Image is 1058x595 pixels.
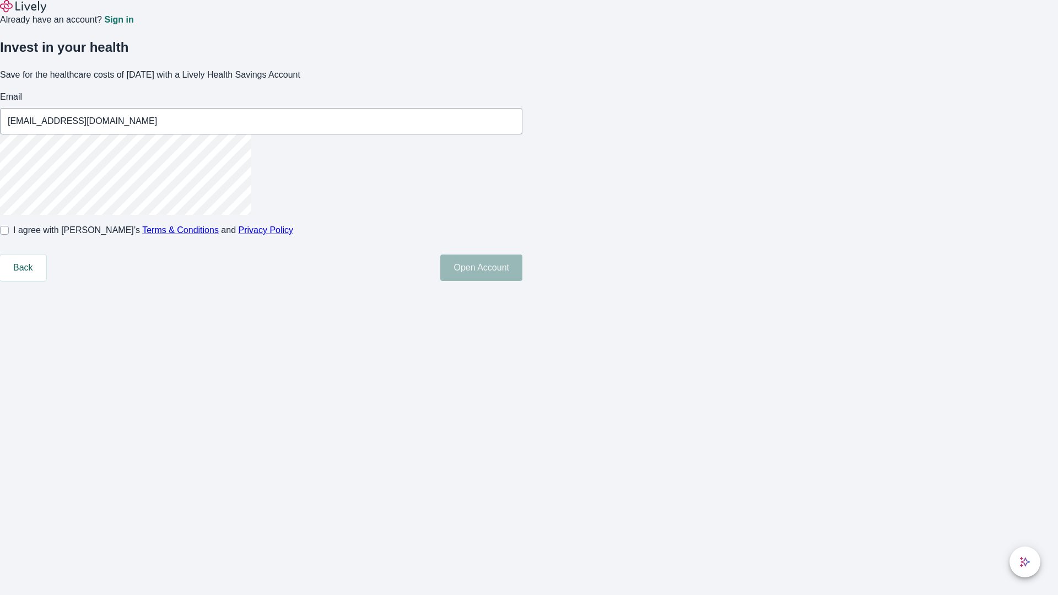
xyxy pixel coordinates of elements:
[13,224,293,237] span: I agree with [PERSON_NAME]’s and
[239,225,294,235] a: Privacy Policy
[1019,556,1030,567] svg: Lively AI Assistant
[104,15,133,24] a: Sign in
[142,225,219,235] a: Terms & Conditions
[1010,547,1040,577] button: chat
